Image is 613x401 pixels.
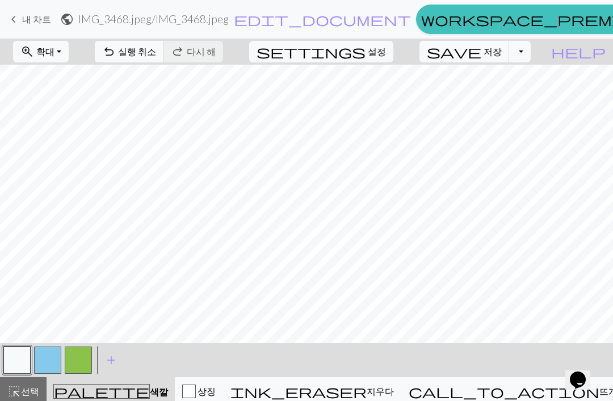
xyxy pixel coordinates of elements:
a: 내 차트 [7,10,51,29]
button: 확대 [13,41,69,62]
button: 실행 취소 [95,41,164,62]
span: 내 차트 [22,14,51,24]
span: 선택 [21,386,39,396]
i: 설정 [257,45,366,58]
span: call_to_action [409,383,599,399]
span: 실행 취소 [118,46,156,57]
span: 상징 [196,386,216,396]
button: 설정설정 [249,41,393,62]
iframe: 채팅 위젯 [565,356,602,390]
span: save [427,44,481,60]
span: 색깔 [150,386,168,397]
span: settings [257,44,366,60]
span: undo [102,44,116,60]
span: 설정 [368,45,386,58]
span: palette [54,383,149,399]
h2: IMG_3468.jpeg / IMG_3468.jpeg [78,12,229,26]
span: add [104,352,118,368]
span: help [551,44,606,60]
button: 저장 [419,41,510,62]
span: edit_document [234,11,411,27]
span: zoom_in [20,44,34,60]
span: 지우다 [367,386,394,396]
span: highlight_alt [7,383,21,399]
span: public [60,11,74,27]
span: 저장 [484,46,502,57]
span: ink_eraser [230,383,367,399]
span: keyboard_arrow_left [7,11,20,27]
span: 확대 [36,46,54,57]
